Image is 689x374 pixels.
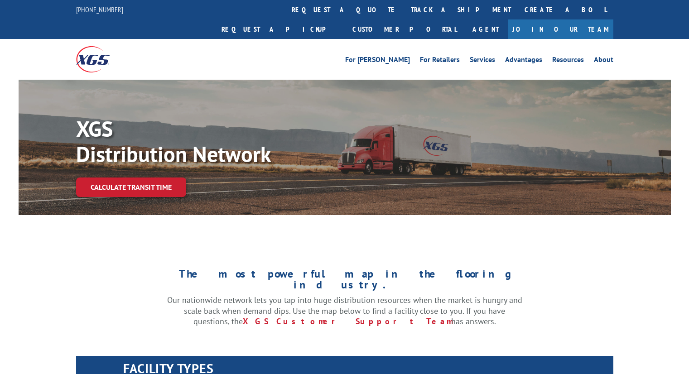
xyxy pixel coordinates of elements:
[76,177,186,197] a: Calculate transit time
[167,269,522,295] h1: The most powerful map in the flooring industry.
[552,56,584,66] a: Resources
[420,56,460,66] a: For Retailers
[505,56,542,66] a: Advantages
[345,56,410,66] a: For [PERSON_NAME]
[594,56,613,66] a: About
[346,19,463,39] a: Customer Portal
[470,56,495,66] a: Services
[76,5,123,14] a: [PHONE_NUMBER]
[76,116,348,167] p: XGS Distribution Network
[243,316,451,326] a: XGS Customer Support Team
[508,19,613,39] a: Join Our Team
[463,19,508,39] a: Agent
[167,295,522,327] p: Our nationwide network lets you tap into huge distribution resources when the market is hungry an...
[215,19,346,39] a: Request a pickup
